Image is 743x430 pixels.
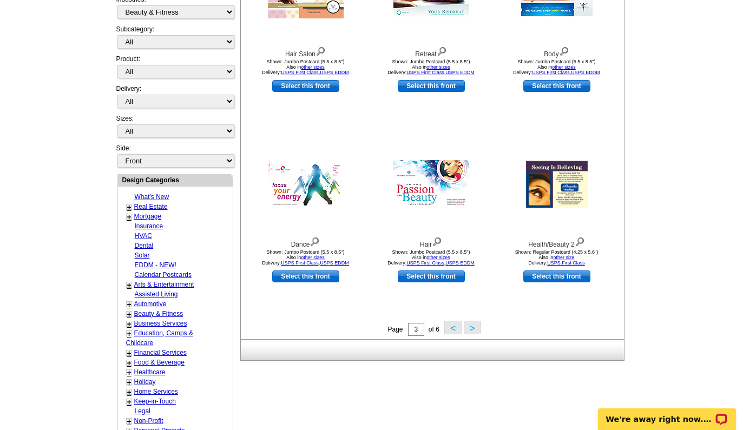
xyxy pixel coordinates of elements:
[523,270,590,282] a: use this design
[127,378,131,387] a: +
[286,64,325,70] span: Also in
[559,44,569,56] img: view design details
[387,326,403,333] span: Page
[398,270,465,282] a: use this design
[134,378,156,386] a: Holiday
[134,281,194,288] a: Arts & Entertainment
[426,64,450,70] a: other sizes
[116,84,233,114] div: Delivery:
[134,349,187,356] a: Financial Services
[372,249,491,266] div: Shown: Jumbo Postcard (5.5 x 8.5") Delivery: ,
[127,203,131,211] a: +
[118,175,233,185] div: Design Categories
[553,255,574,260] a: other size
[537,64,576,70] span: Also in
[134,368,166,376] a: Healthcare
[134,213,162,220] a: Mortgage
[134,398,176,405] a: Keep-in-Touch
[445,70,475,75] a: USPS EDDM
[547,260,585,266] a: USPS First Class
[135,242,154,249] a: Dental
[315,44,326,56] img: view design details
[134,417,163,425] a: Non-Profit
[464,321,481,334] button: >
[127,320,131,328] a: +
[301,255,325,260] a: other sizes
[412,64,450,70] span: Also in
[552,64,576,70] a: other sizes
[432,235,442,247] img: view design details
[134,388,178,395] a: Home Services
[406,70,444,75] a: USPS First Class
[246,59,365,75] div: Shown: Jumbo Postcard (5.5 x 8.5") Delivery: ,
[134,359,185,366] a: Food & Beverage
[116,114,233,143] div: Sizes:
[372,44,491,59] div: Retreat
[523,80,590,92] a: use this design
[135,407,150,415] a: Legal
[127,329,131,338] a: +
[127,300,131,309] a: +
[134,310,183,317] a: Beauty & Fitness
[272,270,339,282] a: use this design
[116,24,233,54] div: Subcategory:
[127,368,131,377] a: +
[116,54,233,84] div: Product:
[116,143,233,169] div: Side:
[135,261,176,269] a: EDDM - NEW!
[532,70,570,75] a: USPS First Class
[246,249,365,266] div: Shown: Jumbo Postcard (5.5 x 8.5") Delivery: ,
[126,329,193,347] a: Education, Camps & Childcare
[272,80,339,92] a: use this design
[497,44,616,59] div: Body
[372,59,491,75] div: Shown: Jumbo Postcard (5.5 x 8.5") Delivery: ,
[286,255,325,260] span: Also in
[320,260,349,266] a: USPS EDDM
[591,396,743,430] iframe: LiveChat chat widget
[497,235,616,249] div: Health/Beauty 2
[575,235,585,247] img: view design details
[310,235,320,247] img: view design details
[429,326,439,333] span: of 6
[134,300,167,308] a: Automotive
[268,160,344,209] img: Dance
[134,320,187,327] a: Business Services
[497,59,616,75] div: Shown: Jumbo Postcard (5.5 x 8.5") Delivery: ,
[127,310,131,319] a: +
[426,255,450,260] a: other sizes
[135,290,178,298] a: Assisted Living
[135,252,150,259] a: Solar
[538,255,574,260] span: Also in
[135,222,163,230] a: Insurance
[127,359,131,367] a: +
[412,255,450,260] span: Also in
[127,349,131,358] a: +
[246,44,365,59] div: Hair Salon
[372,235,491,249] div: Hair
[497,249,616,266] div: Shown: Regular Postcard (4.25 x 5.6") Delivery:
[135,232,152,240] a: HVAC
[526,161,588,208] img: Health/Beauty 2
[445,260,475,266] a: USPS EDDM
[134,203,168,210] a: Real Estate
[246,235,365,249] div: Dance
[571,70,600,75] a: USPS EDDM
[127,281,131,289] a: +
[127,388,131,396] a: +
[281,70,319,75] a: USPS First Class
[281,260,319,266] a: USPS First Class
[301,64,325,70] a: other sizes
[406,260,444,266] a: USPS First Class
[127,398,131,406] a: +
[437,44,447,56] img: view design details
[127,417,131,426] a: +
[320,70,349,75] a: USPS EDDM
[135,193,169,201] a: What's New
[444,321,462,334] button: <
[398,80,465,92] a: use this design
[135,271,192,279] a: Calendar Postcards
[393,160,469,209] img: Hair
[127,213,131,221] a: +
